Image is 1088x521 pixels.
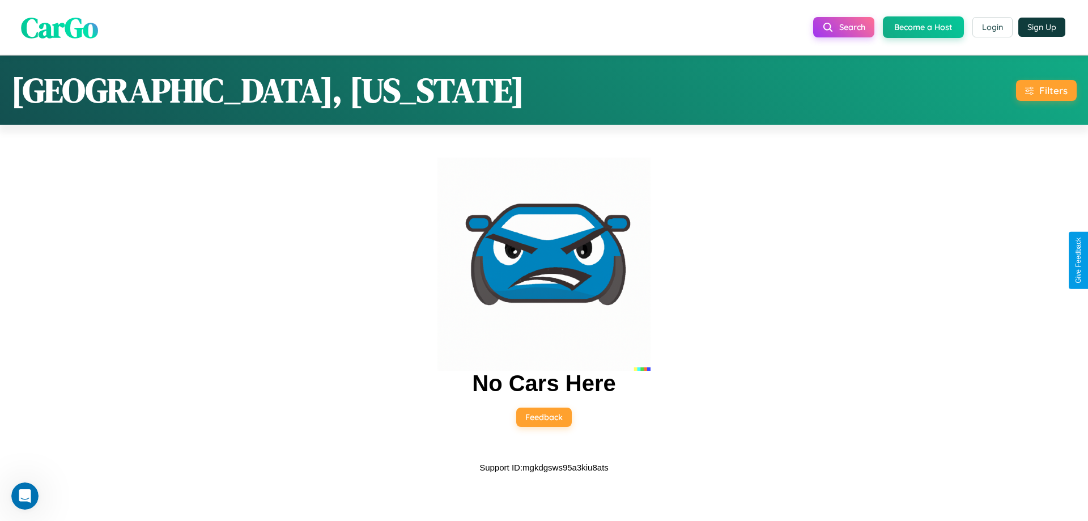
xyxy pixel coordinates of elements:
button: Become a Host [883,16,964,38]
span: Search [839,22,865,32]
p: Support ID: mgkdgsws95a3kiu8ats [479,460,609,475]
button: Filters [1016,80,1077,101]
button: Search [813,17,874,37]
h1: [GEOGRAPHIC_DATA], [US_STATE] [11,67,524,113]
div: Give Feedback [1074,238,1082,283]
div: Filters [1039,84,1068,96]
button: Feedback [516,408,572,427]
iframe: Intercom live chat [11,482,39,510]
span: CarGo [21,7,98,46]
h2: No Cars Here [472,371,615,396]
button: Sign Up [1018,18,1065,37]
img: car [437,158,651,371]
button: Login [972,17,1013,37]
